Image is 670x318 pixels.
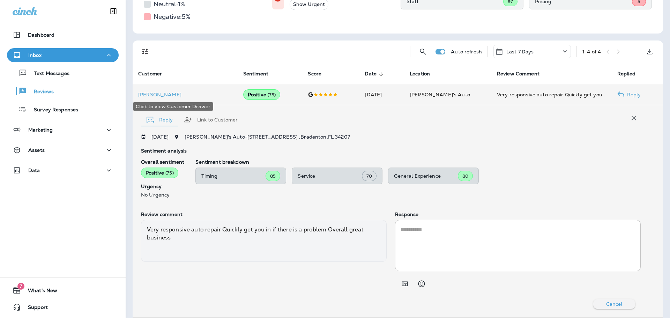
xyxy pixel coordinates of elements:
button: Reviews [7,84,119,98]
span: ( 75 ) [268,92,276,98]
div: Click to view Customer Drawer [133,102,213,111]
p: Timing [201,173,266,179]
p: [DATE] [151,134,169,140]
p: Data [28,168,40,173]
p: Reviews [27,89,54,95]
button: Text Messages [7,66,119,80]
p: Sentiment analysis [141,148,641,154]
td: [DATE] [359,84,404,105]
span: Sentiment [243,71,268,77]
button: Data [7,163,119,177]
div: 1 - 4 of 4 [582,49,601,54]
p: Auto refresh [451,49,482,54]
button: Assets [7,143,119,157]
button: Search Reviews [416,45,430,59]
span: [PERSON_NAME]'s Auto [410,91,470,98]
span: Review Comment [497,71,539,77]
span: Location [410,71,439,77]
span: 70 [366,173,372,179]
span: Customer [138,71,162,77]
div: Very responsive auto repair Quickly get you in if there is a problem Overall great business [497,91,606,98]
span: 80 [462,173,468,179]
div: Click to view Customer Drawer [138,92,232,97]
p: Review comment [141,212,387,217]
span: Review Comment [497,71,549,77]
span: Replied [617,71,645,77]
span: Sentiment [243,71,277,77]
p: Marketing [28,127,53,133]
p: Cancel [606,301,623,307]
span: Score [308,71,330,77]
span: Date [365,71,386,77]
button: Support [7,300,119,314]
p: Sentiment breakdown [195,159,641,165]
span: Date [365,71,377,77]
p: Inbox [28,52,42,58]
div: Very responsive auto repair Quickly get you in if there is a problem Overall great business [141,220,387,262]
p: Overall sentiment [141,159,184,165]
div: Positive [243,89,281,100]
span: Support [21,304,48,313]
p: Urgency [141,184,184,189]
button: 7What's New [7,283,119,297]
span: Replied [617,71,635,77]
span: [PERSON_NAME]'s Auto - [STREET_ADDRESS] , Bradenton , FL 34207 [185,134,350,140]
div: Positive [141,168,178,178]
button: Inbox [7,48,119,62]
button: Survey Responses [7,102,119,117]
p: Response [395,212,641,217]
p: No Urgency [141,192,184,198]
button: Cancel [593,299,635,309]
button: Select an emoji [415,277,429,291]
p: Reply [624,92,641,97]
span: What's New [21,288,57,296]
span: Location [410,71,430,77]
button: Add in a premade template [398,277,412,291]
button: Marketing [7,123,119,137]
span: 7 [17,283,24,290]
span: Score [308,71,321,77]
button: Filters [138,45,152,59]
p: [PERSON_NAME] [138,92,232,97]
button: Dashboard [7,28,119,42]
p: Survey Responses [27,107,78,113]
span: Customer [138,71,171,77]
span: 85 [270,173,276,179]
p: Text Messages [27,71,69,77]
p: Last 7 Days [506,49,534,54]
button: Link to Customer [178,107,243,132]
button: Reply [141,107,178,132]
p: Assets [28,147,45,153]
p: Service [298,173,362,179]
p: General Experience [394,173,458,179]
button: Collapse Sidebar [104,4,123,18]
p: Dashboard [28,32,54,38]
h5: Negative: 5 % [154,11,191,22]
span: ( 75 ) [165,170,174,176]
button: Export as CSV [643,45,657,59]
